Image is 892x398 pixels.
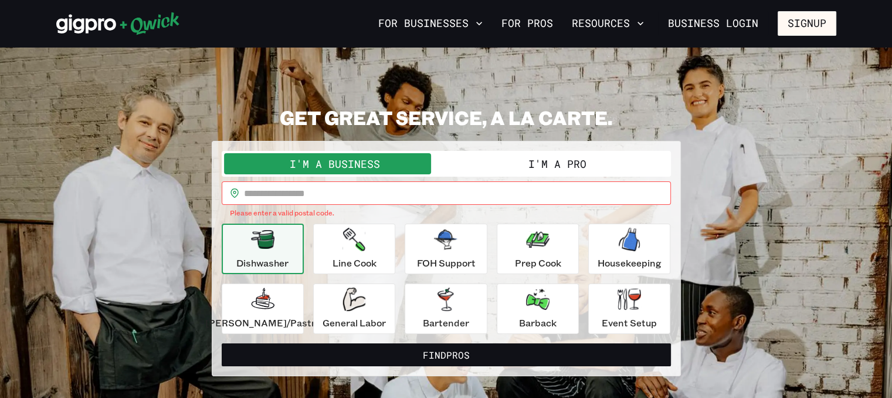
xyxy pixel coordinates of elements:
p: Event Setup [602,316,657,330]
p: FOH Support [416,256,475,270]
p: Please enter a valid postal code. [230,207,663,219]
button: Prep Cook [497,224,579,274]
p: Prep Cook [514,256,561,270]
button: I'm a Business [224,153,446,174]
a: Business Login [658,11,768,36]
button: FOH Support [405,224,487,274]
button: Dishwasher [222,224,304,274]
button: For Businesses [374,14,487,33]
button: Event Setup [588,284,670,334]
button: Housekeeping [588,224,670,274]
h2: GET GREAT SERVICE, A LA CARTE. [212,106,681,129]
button: Barback [497,284,579,334]
button: [PERSON_NAME]/Pastry [222,284,304,334]
button: FindPros [222,343,671,367]
p: Line Cook [333,256,377,270]
button: Bartender [405,284,487,334]
button: I'm a Pro [446,153,669,174]
p: Housekeeping [598,256,662,270]
button: Resources [567,14,649,33]
p: Bartender [423,316,469,330]
p: Barback [519,316,557,330]
button: Line Cook [313,224,395,274]
p: General Labor [323,316,386,330]
button: General Labor [313,284,395,334]
button: Signup [778,11,836,36]
p: [PERSON_NAME]/Pastry [205,316,320,330]
a: For Pros [497,14,558,33]
p: Dishwasher [236,256,289,270]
